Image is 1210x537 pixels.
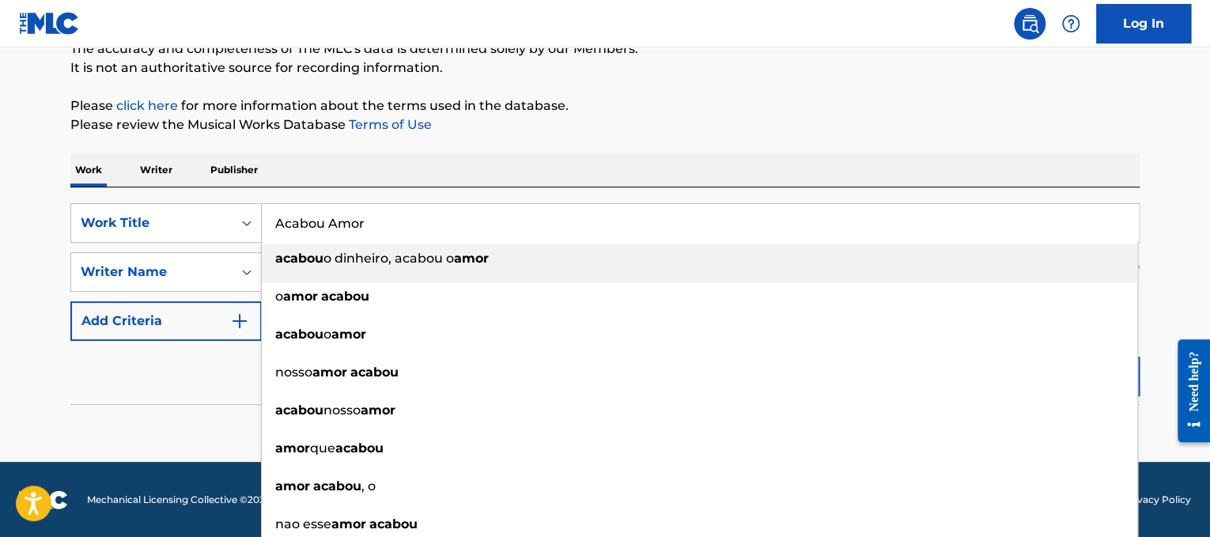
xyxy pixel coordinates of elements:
iframe: Resource Center [1166,327,1210,455]
p: Writer [135,153,177,187]
a: Log In [1096,4,1191,43]
strong: amor [283,289,318,304]
strong: amor [454,251,489,266]
p: The accuracy and completeness of The MLC's data is determined solely by our Members. [70,40,1140,59]
img: logo [19,490,68,509]
div: Work Title [81,214,223,233]
a: Terms of Use [346,117,432,132]
strong: amor [331,516,366,531]
strong: amor [331,327,366,342]
strong: amor [275,478,310,494]
a: Public Search [1014,8,1046,40]
strong: acabou [369,516,418,531]
strong: acabou [335,441,384,456]
div: Writer Name [81,263,223,282]
span: o dinheiro, acabou o [323,251,454,266]
strong: acabou [275,251,323,266]
form: Search Form [70,203,1140,404]
img: 9d2ae6d4665cec9f34b9.svg [230,312,249,331]
img: help [1061,14,1080,33]
span: o [275,289,283,304]
a: click here [116,98,178,113]
strong: acabou [313,478,361,494]
strong: amor [275,441,310,456]
a: Privacy Policy [1124,493,1191,507]
p: It is not an authoritative source for recording information. [70,59,1140,78]
strong: acabou [350,365,399,380]
p: Publisher [206,153,263,187]
span: o [323,327,331,342]
strong: amor [361,403,395,418]
span: nosso [275,365,312,380]
span: Mechanical Licensing Collective © 2025 [87,493,270,507]
strong: acabou [275,403,323,418]
div: Help [1055,8,1087,40]
img: search [1020,14,1039,33]
strong: acabou [275,327,323,342]
span: , o [361,478,376,494]
span: que [310,441,335,456]
strong: amor [312,365,347,380]
button: Add Criteria [70,301,262,341]
span: nosso [323,403,361,418]
img: MLC Logo [19,12,80,35]
p: Please review the Musical Works Database [70,115,1140,134]
span: nao esse [275,516,331,531]
p: Please for more information about the terms used in the database. [70,96,1140,115]
p: Work [70,153,107,187]
strong: acabou [321,289,369,304]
